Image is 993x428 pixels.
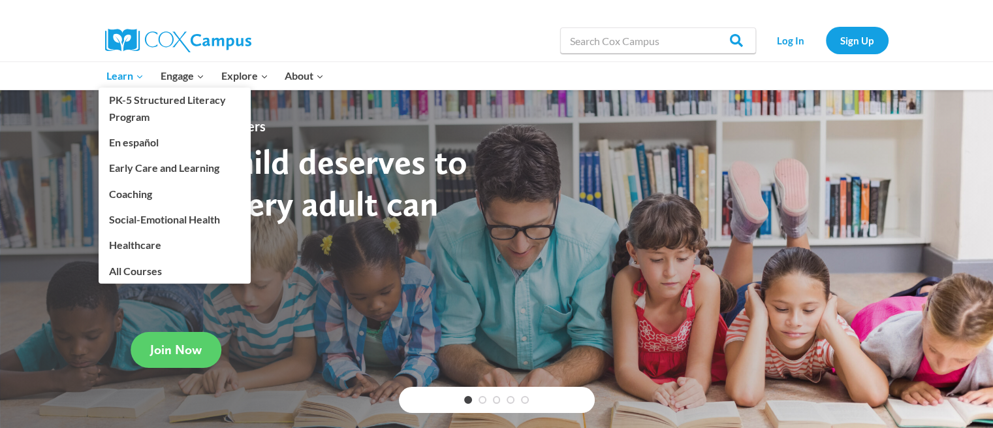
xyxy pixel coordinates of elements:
a: 2 [479,396,486,404]
a: En español [99,130,251,155]
button: Child menu of About [276,62,332,90]
a: Early Care and Learning [99,156,251,180]
button: Child menu of Engage [152,62,213,90]
a: All Courses [99,258,251,283]
nav: Primary Navigation [99,62,332,90]
nav: Secondary Navigation [763,27,889,54]
a: 3 [493,396,501,404]
a: Join Now [131,332,221,368]
a: PK-5 Structured Literacy Program [99,88,251,129]
span: 380,544 Members [151,116,271,137]
strong: Every child deserves to read. Every adult can help. [131,140,467,265]
button: Child menu of Explore [213,62,277,90]
a: Sign Up [826,27,889,54]
span: Join Now [150,342,202,357]
a: Social-Emotional Health [99,207,251,232]
a: Coaching [99,181,251,206]
button: Child menu of Learn [99,62,153,90]
a: Log In [763,27,819,54]
a: 5 [521,396,529,404]
img: Cox Campus [105,29,251,52]
a: Healthcare [99,233,251,257]
a: 4 [507,396,514,404]
a: 1 [464,396,472,404]
input: Search Cox Campus [560,27,756,54]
